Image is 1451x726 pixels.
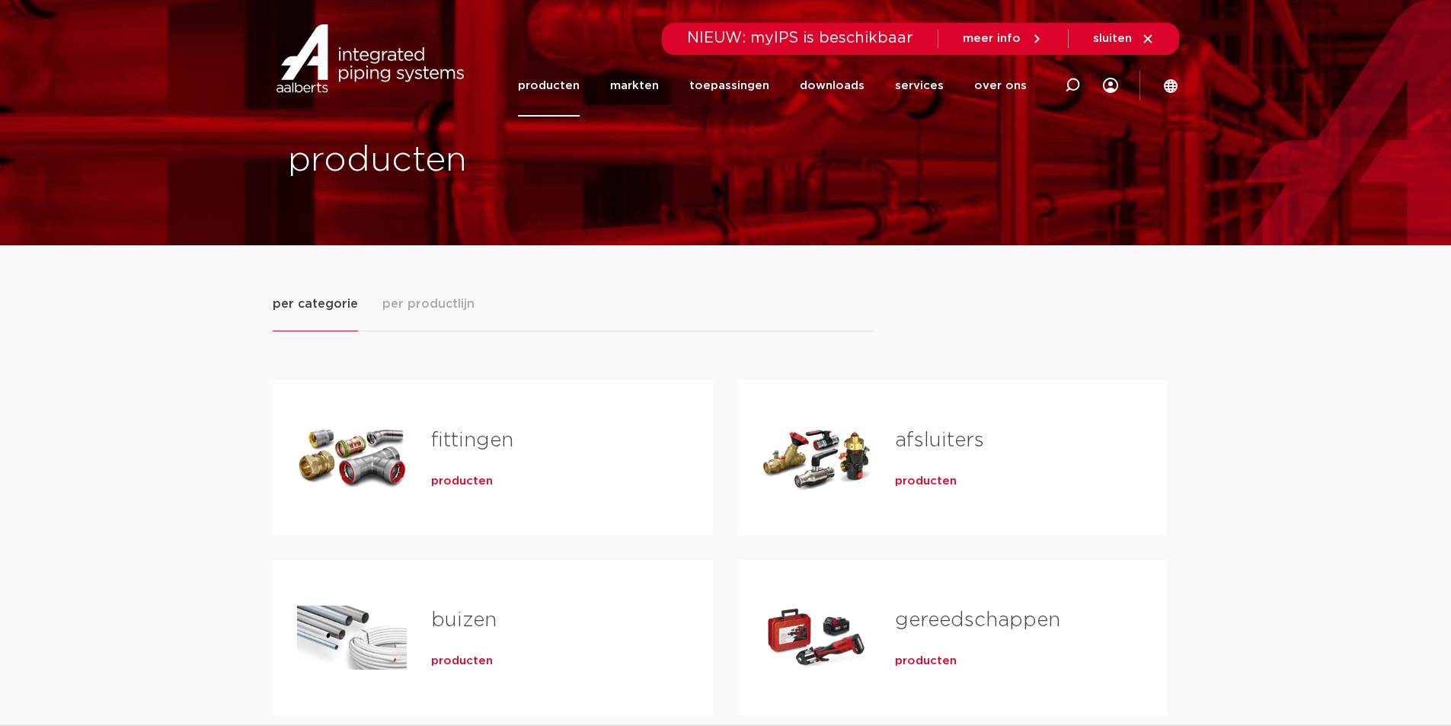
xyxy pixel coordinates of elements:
a: producten [431,654,493,669]
span: per categorie [273,295,358,313]
a: producten [895,474,957,489]
a: afsluiters [895,430,984,450]
span: NIEUW: myIPS is beschikbaar [687,30,913,46]
span: meer info [963,33,1021,44]
a: producten [431,474,493,489]
a: gereedschappen [895,610,1060,630]
a: meer info [963,32,1044,46]
a: downloads [800,55,865,117]
a: producten [518,55,580,117]
a: markten [610,55,659,117]
span: per productlijn [382,295,475,313]
a: over ons [974,55,1027,117]
a: buizen [431,610,497,630]
h1: producten [288,136,718,185]
div: my IPS [1103,55,1118,117]
a: toepassingen [689,55,769,117]
span: sluiten [1093,33,1132,44]
a: fittingen [431,430,513,450]
a: producten [895,654,957,669]
a: services [895,55,944,117]
nav: Menu [518,55,1027,117]
a: sluiten [1093,32,1155,46]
